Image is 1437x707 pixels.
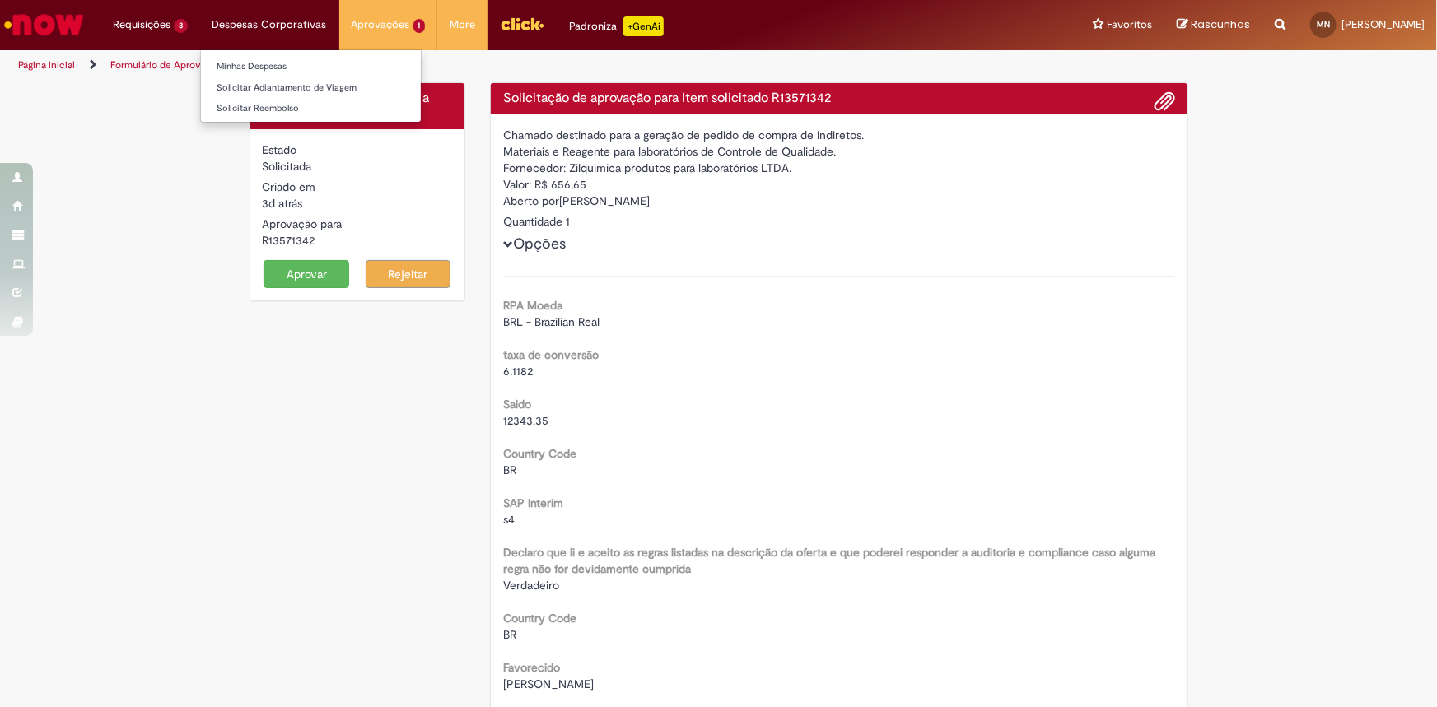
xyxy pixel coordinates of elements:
[503,578,559,593] span: Verdadeiro
[1341,17,1425,31] span: [PERSON_NAME]
[1191,16,1250,32] span: Rascunhos
[12,50,945,81] ul: Trilhas de página
[366,260,451,288] button: Rejeitar
[1107,16,1152,33] span: Favoritos
[500,12,544,36] img: click_logo_yellow_360x200.png
[503,91,1175,106] h4: Solicitação de aprovação para Item solicitado R13571342
[503,677,594,691] span: [PERSON_NAME]
[503,397,531,412] b: Saldo
[503,611,576,626] b: Country Code
[503,160,1175,176] div: Fornecedor: Zilquimica produtos para laboratórios LTDA.
[503,495,563,510] b: SAP Interim
[263,196,303,211] span: 3d atrás
[413,19,426,33] span: 1
[503,193,559,209] label: Aberto por
[110,58,222,72] a: Formulário de Aprovação
[503,347,599,362] b: taxa de conversão
[503,314,600,329] span: BRL - Brazilian Real
[263,158,453,174] div: Solicitada
[503,660,560,675] b: Favorecido
[503,193,1175,213] div: [PERSON_NAME]
[503,298,562,313] b: RPA Moeda
[569,16,664,36] div: Padroniza
[623,16,664,36] p: +GenAi
[201,100,421,118] a: Solicitar Reembolso
[503,463,516,477] span: BR
[264,260,349,288] button: Aprovar
[503,413,548,428] span: 12343.35
[201,79,421,97] a: Solicitar Adiantamento de Viagem
[503,627,516,642] span: BR
[113,16,170,33] span: Requisições
[263,196,303,211] time: 26/09/2025 15:53:10
[1317,19,1330,30] span: MN
[200,49,422,123] ul: Despesas Corporativas
[18,58,75,72] a: Página inicial
[201,58,421,76] a: Minhas Despesas
[503,127,1175,143] div: Chamado destinado para a geração de pedido de compra de indiretos.
[503,143,1175,160] div: Materiais e Reagente para laboratórios de Controle de Qualidade.
[503,512,515,527] span: s4
[503,213,1175,230] div: Quantidade 1
[263,216,343,232] label: Aprovação para
[1177,17,1250,33] a: Rascunhos
[503,364,533,379] span: 6.1182
[503,545,1155,576] b: Declaro que li e aceito as regras listadas na descrição da oferta e que poderei responder a audit...
[263,179,316,195] label: Criado em
[263,142,297,158] label: Estado
[174,19,188,33] span: 3
[503,176,1175,193] div: Valor: R$ 656,65
[450,16,475,33] span: More
[2,8,86,41] img: ServiceNow
[503,446,576,461] b: Country Code
[263,195,453,212] div: 26/09/2025 15:53:10
[212,16,327,33] span: Despesas Corporativas
[263,232,453,249] div: R13571342
[352,16,410,33] span: Aprovações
